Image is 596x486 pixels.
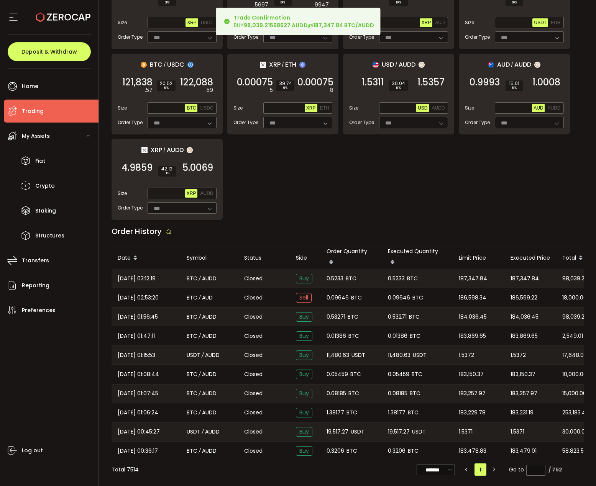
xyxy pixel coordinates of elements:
i: BPS [161,0,173,5]
span: 0.01386 [388,332,407,340]
button: XRP [186,18,198,27]
em: / [199,332,201,340]
div: Executed Price [504,254,556,262]
em: / [202,427,204,436]
span: 0.08185 [327,389,346,398]
i: BPS [509,86,520,90]
span: Buy [296,446,312,456]
span: 183,257.97 [511,389,537,398]
span: [DATE] 03:12:19 [118,274,156,283]
span: Transfers [22,255,49,266]
span: USD [382,60,394,69]
span: 1.0008 [532,79,560,86]
span: AUDD [205,427,220,436]
span: BTC [187,313,197,321]
span: BTC [410,389,420,398]
span: 184,036.45 [459,313,487,321]
button: AUDD [546,104,562,112]
span: 183,478.83 [459,447,486,455]
span: AUDD [167,145,184,155]
span: Order Type [465,34,490,41]
span: AUDD [202,332,217,340]
div: Executed Quantity [382,247,453,269]
span: Closed [244,275,263,283]
i: BPS [161,171,173,176]
i: BPS [277,0,289,5]
div: Order Quantity [320,247,382,269]
em: / [199,370,201,379]
em: / [199,408,201,417]
img: btc_portfolio.svg [141,62,147,68]
span: Order Type [118,205,143,211]
span: 184,036.45 [511,313,539,321]
span: 0.01386 [327,332,346,340]
button: ETH [319,104,331,112]
span: BTC [346,408,357,417]
span: AUDD [202,408,217,417]
span: Structures [35,230,64,241]
span: 11,480.63 [327,351,349,360]
span: Closed [244,409,263,417]
span: BTC [187,105,196,111]
span: 0.00075 [297,79,333,86]
span: 0.05459 [327,370,348,379]
span: [DATE] 01:08:44 [118,370,159,379]
span: USDT [412,427,426,436]
span: 4.9859 [121,164,153,172]
span: Size [465,19,474,26]
img: xrp_portfolio.png [141,147,148,153]
span: BTC [351,293,362,302]
span: Log out [22,445,43,456]
span: AUDD [200,191,213,196]
span: AUDD [205,351,220,360]
em: 5 [270,86,273,94]
span: Crypto [35,180,55,191]
span: 187,347.84 [511,274,539,283]
span: 15,000.00 [562,389,586,398]
button: USDC [199,104,215,112]
span: AUD [497,60,510,69]
span: [DATE] 01:15:53 [118,351,155,360]
span: BTC [187,447,197,455]
em: 8 [330,86,333,94]
span: 98,039.21 [562,274,586,283]
img: eth_portfolio.svg [299,62,305,68]
span: Closed [244,428,263,436]
span: BTC [348,332,359,340]
button: USDT [532,18,548,27]
span: ETH [285,60,296,69]
button: EUR [549,18,562,27]
span: BTC [187,274,197,283]
span: Order Type [118,119,143,126]
span: BTC [187,332,197,340]
span: [DATE] 01:47:11 [118,332,155,340]
span: BTC [348,313,358,321]
span: Size [118,19,127,26]
span: 15.01 [509,81,520,86]
span: Home [22,81,38,92]
button: USD [416,104,429,112]
img: xrp_portfolio.png [260,62,266,68]
span: AUD [435,20,445,25]
span: AUDD [202,389,217,398]
span: 183,150.37 [511,370,535,379]
span: 0.05459 [388,370,409,379]
em: / [199,274,201,283]
i: BPS [509,0,520,5]
span: USDC [200,105,213,111]
b: 98,039.21568627 AUDD [244,21,308,29]
span: Reporting [22,280,49,291]
span: USDT [534,20,547,25]
span: 186,599.22 [511,293,537,302]
span: Closed [244,294,263,302]
em: / [199,389,201,398]
button: Deposit & Withdraw [8,42,91,61]
span: [DATE] 00:45:27 [118,427,160,436]
span: 1.5372 [511,351,526,360]
div: Limit Price [453,254,504,262]
span: 1.5311 [362,79,384,86]
span: BTC [150,60,163,69]
span: BTC [410,332,420,340]
span: Preferences [22,305,56,316]
span: Closed [244,351,263,359]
